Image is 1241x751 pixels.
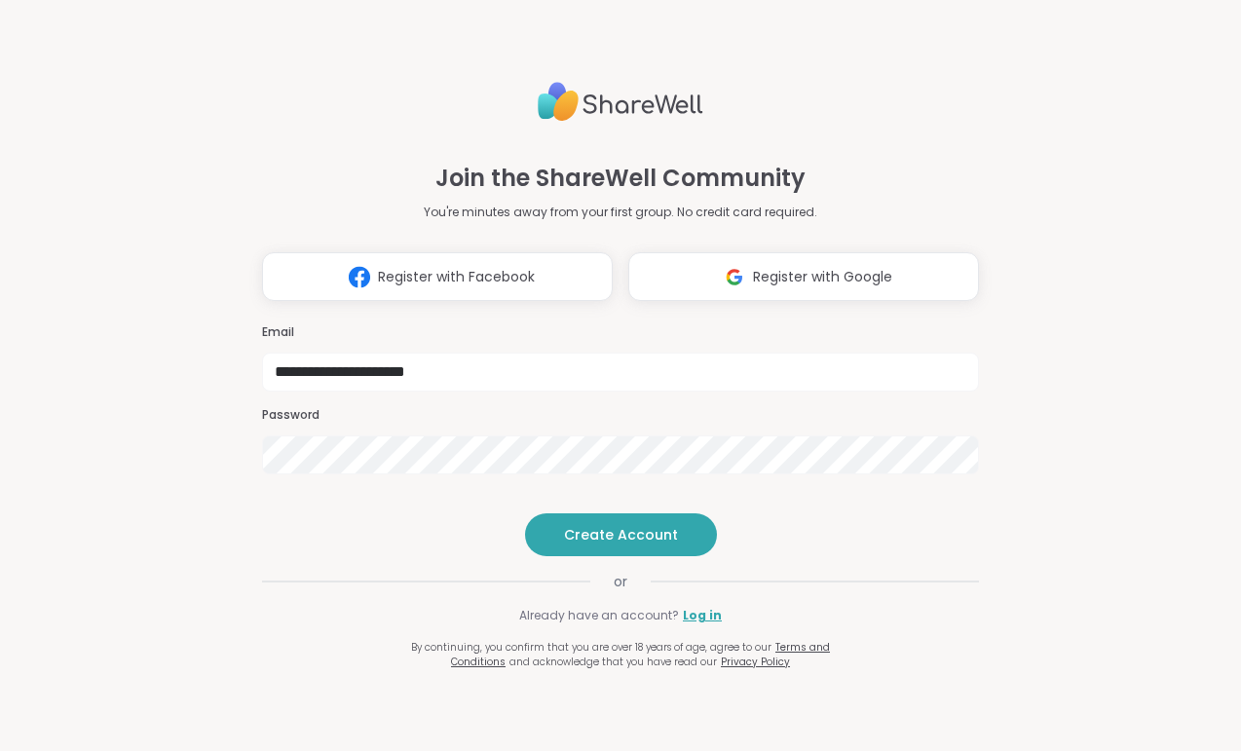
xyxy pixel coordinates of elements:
span: Already have an account? [519,607,679,624]
a: Privacy Policy [721,655,790,669]
a: Log in [683,607,722,624]
span: By continuing, you confirm that you are over 18 years of age, agree to our [411,640,771,655]
span: Register with Google [753,267,892,287]
button: Register with Facebook [262,252,613,301]
img: ShareWell Logomark [341,259,378,295]
p: You're minutes away from your first group. No credit card required. [424,204,817,221]
span: Register with Facebook [378,267,535,287]
a: Terms and Conditions [451,640,830,669]
img: ShareWell Logo [538,74,703,130]
button: Create Account [525,513,717,556]
h1: Join the ShareWell Community [435,161,806,196]
h3: Password [262,407,979,424]
button: Register with Google [628,252,979,301]
span: or [590,572,651,591]
span: Create Account [564,525,678,544]
img: ShareWell Logomark [716,259,753,295]
span: and acknowledge that you have read our [509,655,717,669]
h3: Email [262,324,979,341]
